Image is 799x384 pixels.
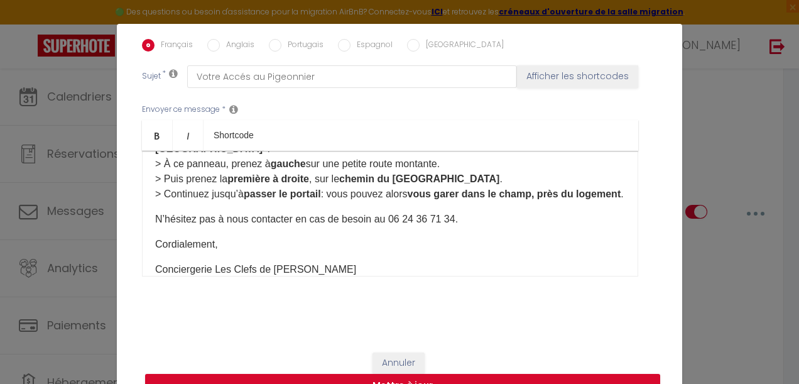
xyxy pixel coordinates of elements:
strong: première à droite [227,173,309,184]
a: Italic [173,120,204,150]
strong: gauche [271,158,306,169]
strong: chemin du [GEOGRAPHIC_DATA] [339,173,499,184]
label: Envoyer ce message [142,104,220,116]
i: Subject [169,69,178,79]
a: Bold [142,120,173,150]
strong: vous garer dans le champ, près du logement [408,189,621,199]
p: Conciergerie Les Clefs de [PERSON_NAME] [155,262,625,277]
p: N’hésitez pas à nous contacter en cas de besoin au 06 24 36 71 34. [155,212,625,227]
p: > Une fois devant ce portail, continuez tout droit jusqu’au panneau indiquant la . > À ce panneau... [155,126,625,202]
label: Portugais [281,39,323,53]
label: Français [155,39,193,53]
button: Ouvrir le widget de chat LiveChat [10,5,48,43]
p: Cordialement, [155,237,625,252]
button: Annuler [372,353,425,374]
button: Afficher les shortcodes [517,65,638,88]
label: Anglais [220,39,254,53]
label: [GEOGRAPHIC_DATA] [420,39,504,53]
i: Message [229,104,238,114]
strong: sortie du hameau "[GEOGRAPHIC_DATA]" [155,128,595,154]
label: Espagnol [351,39,393,53]
label: Sujet [142,70,161,84]
strong: passer le portail [244,189,321,199]
a: Shortcode [204,120,264,150]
